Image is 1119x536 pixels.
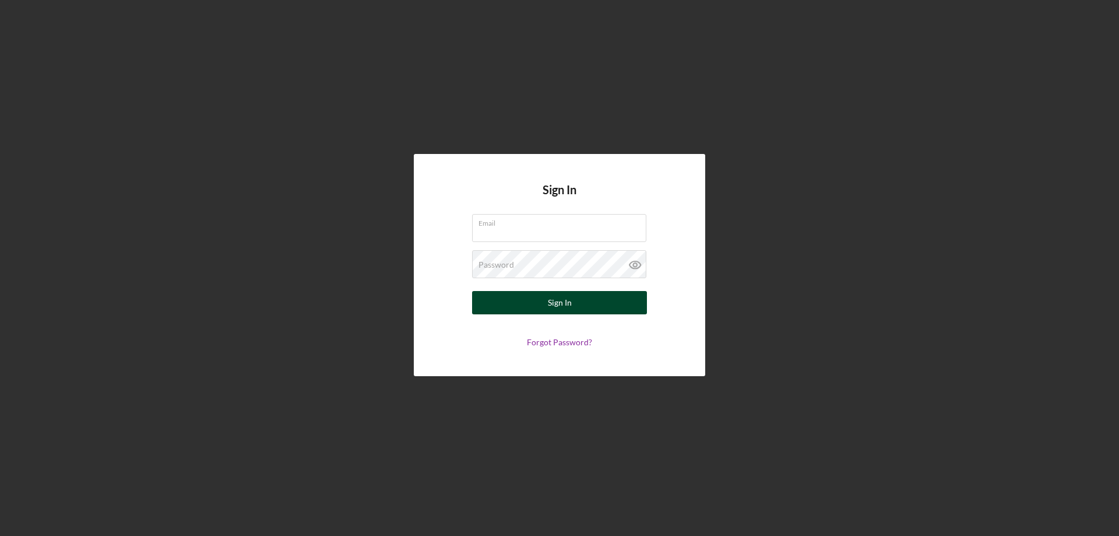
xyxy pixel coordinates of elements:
label: Password [478,260,514,269]
h4: Sign In [543,183,576,214]
button: Sign In [472,291,647,314]
label: Email [478,215,646,227]
a: Forgot Password? [527,337,592,347]
div: Sign In [548,291,572,314]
